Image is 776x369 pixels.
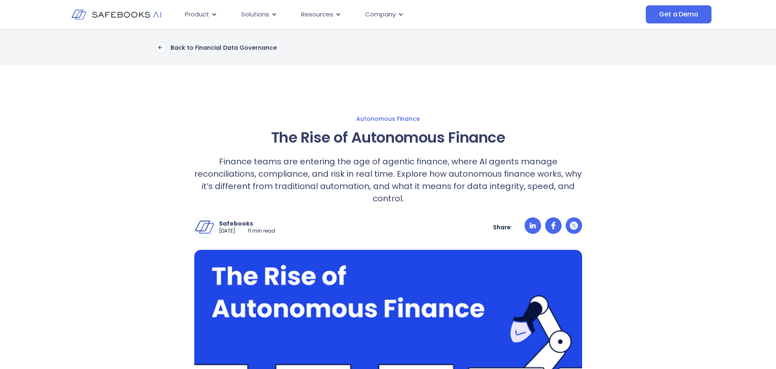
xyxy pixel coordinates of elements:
p: Back to Financial Data Governance [170,44,277,51]
nav: Menu [178,7,564,23]
p: [DATE] [219,228,235,235]
span: Company [365,10,396,19]
span: Get a Demo [659,10,698,18]
p: 11 min read [248,228,275,235]
p: Finance teams are entering the age of agentic finance, where AI agents manage reconciliations, co... [194,155,582,205]
p: Safebooks [219,220,275,227]
a: Get a Demo [646,5,711,23]
img: Safebooks [195,217,214,237]
span: Product [185,10,209,19]
a: Back to Financial Data Governance [155,42,277,53]
div: Menu Toggle [178,7,564,23]
a: Autonomous Finance [114,115,663,122]
span: Solutions [241,10,269,19]
p: Share: [493,224,512,231]
span: Resources [301,10,333,19]
h1: The Rise of Autonomous Finance [194,127,582,149]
